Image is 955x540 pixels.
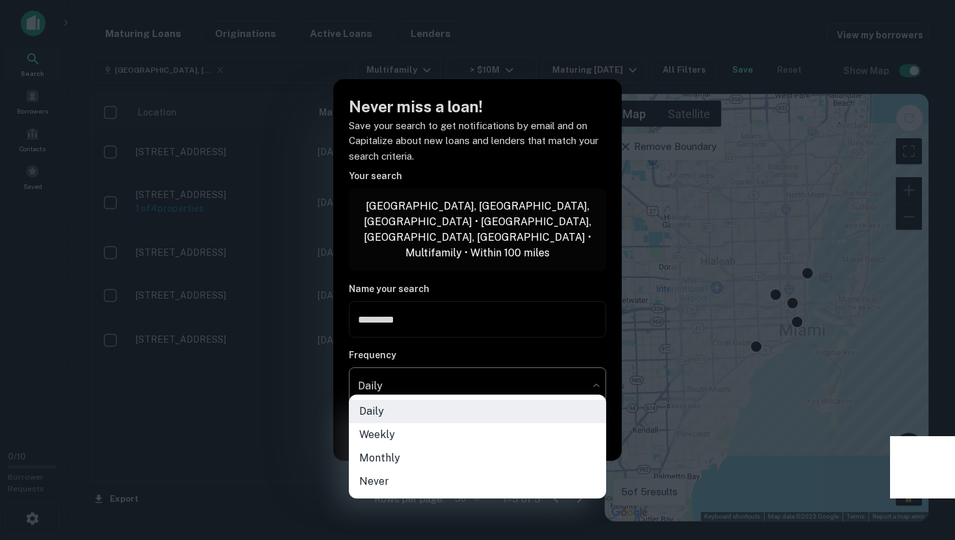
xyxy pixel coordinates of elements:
li: Daily [349,400,606,423]
li: Never [349,470,606,493]
li: Monthly [349,447,606,470]
li: Weekly [349,423,606,447]
iframe: Chat Widget [890,436,955,498]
